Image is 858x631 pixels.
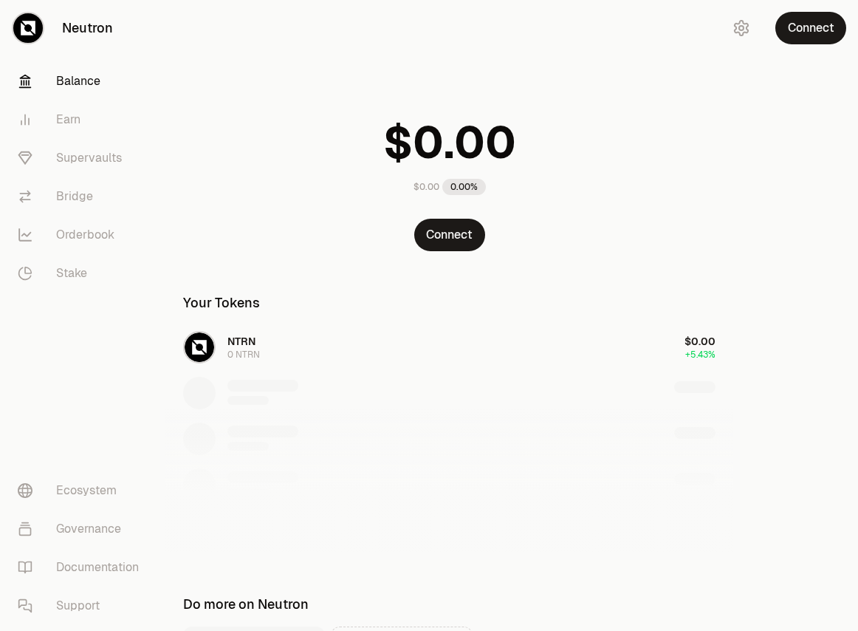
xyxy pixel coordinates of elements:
a: Stake [6,254,159,293]
a: Documentation [6,548,159,587]
a: Support [6,587,159,625]
div: Your Tokens [183,293,260,313]
button: Connect [414,219,485,251]
button: Connect [775,12,846,44]
a: Orderbook [6,216,159,254]
div: Do more on Neutron [183,594,309,615]
a: Earn [6,100,159,139]
a: Ecosystem [6,471,159,510]
a: Governance [6,510,159,548]
div: $0.00 [413,181,439,193]
a: Supervaults [6,139,159,177]
a: Bridge [6,177,159,216]
a: Balance [6,62,159,100]
div: 0.00% [442,179,486,195]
